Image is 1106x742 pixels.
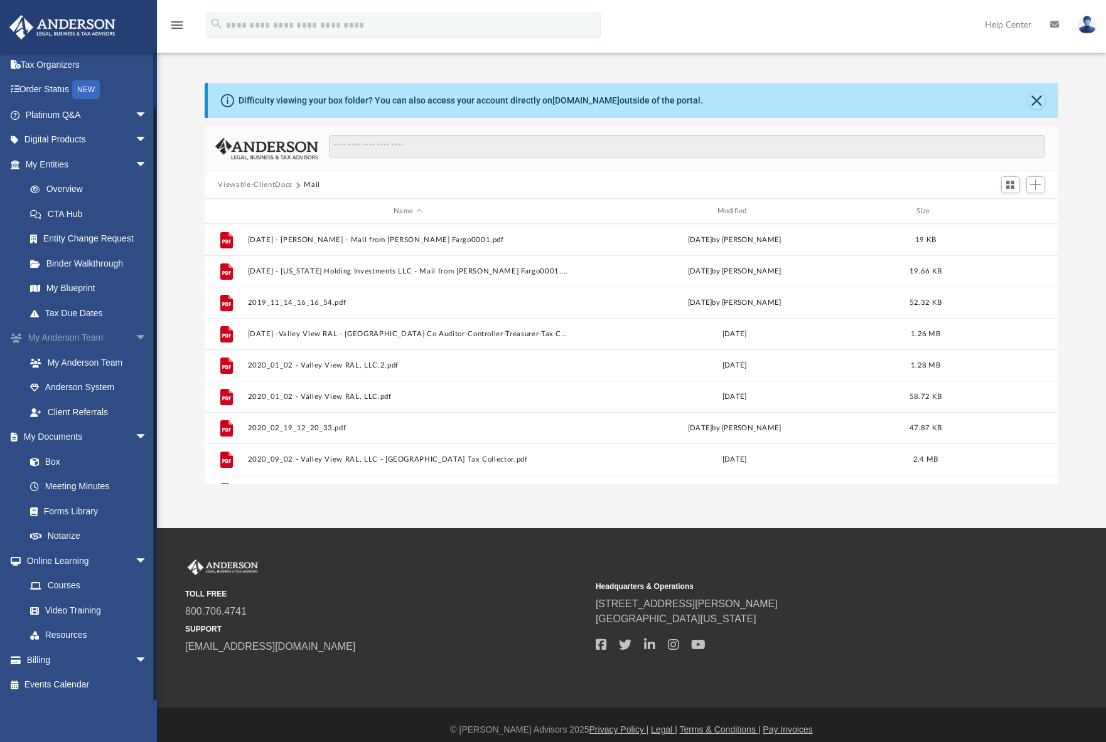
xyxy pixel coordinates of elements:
small: Headquarters & Operations [596,581,997,592]
a: My Entitiesarrow_drop_down [9,152,166,177]
a: Order StatusNEW [9,77,166,103]
button: 2020_02_19_12_20_33.pdf [247,424,568,432]
a: [DOMAIN_NAME] [552,95,620,105]
i: menu [169,18,185,33]
span: 19.66 KB [910,268,942,275]
a: My Blueprint [18,276,160,301]
span: 58.72 KB [910,393,942,400]
a: Events Calendar [9,672,166,697]
a: My Anderson Teamarrow_drop_down [9,326,166,351]
span: 1.28 MB [911,362,940,369]
a: Privacy Policy | [589,724,649,734]
img: Anderson Advisors Platinum Portal [185,559,260,576]
div: Name [247,206,568,217]
a: Forms Library [18,499,154,524]
button: 2020_09_02 - Valley View RAL, LLC - [GEOGRAPHIC_DATA] Tax Collector.pdf [247,455,568,464]
div: Size [900,206,950,217]
img: Anderson Advisors Platinum Portal [6,15,119,40]
a: Video Training [18,598,154,623]
div: id [956,206,1044,217]
div: [DATE] [574,391,894,403]
a: Overview [18,177,166,202]
button: [DATE] - [PERSON_NAME] - Mail from [PERSON_NAME] Fargo0001.pdf [247,236,568,244]
a: [GEOGRAPHIC_DATA][US_STATE] [596,613,756,624]
a: Binder Walkthrough [18,251,166,276]
span: arrow_drop_down [135,425,160,450]
a: Pay Invoices [763,724,812,734]
div: [DATE] by [PERSON_NAME] [574,235,894,246]
div: Modified [574,206,895,217]
a: Billingarrow_drop_down [9,647,166,672]
a: menu [169,24,185,33]
button: [DATE] -Valley View RAL - [GEOGRAPHIC_DATA] Co Auditor-Controller-Treasurer-Tax Collector - Tax B... [247,330,568,338]
i: search [210,17,223,31]
div: [DATE] by [PERSON_NAME] [574,423,894,434]
a: [STREET_ADDRESS][PERSON_NAME] [596,598,778,609]
button: Add [1026,176,1045,194]
span: arrow_drop_down [135,102,160,128]
span: 47.87 KB [910,425,942,432]
small: TOLL FREE [185,588,587,600]
a: Entity Change Request [18,226,166,252]
span: 19 KB [915,236,935,243]
a: Anderson System [18,375,166,400]
span: arrow_drop_down [135,647,160,673]
button: 2019_11_14_16_16_54.pdf [247,299,568,307]
div: NEW [72,80,100,99]
span: arrow_drop_down [135,548,160,574]
a: Legal | [651,724,677,734]
a: Box [18,449,154,474]
div: [DATE] [574,454,894,465]
a: 800.706.4741 [185,606,247,617]
a: My Anderson Team [18,350,160,375]
a: Notarize [18,524,160,549]
span: arrow_drop_down [135,152,160,178]
small: SUPPORT [185,623,587,635]
a: Digital Productsarrow_drop_down [9,127,166,152]
a: Platinum Q&Aarrow_drop_down [9,102,166,127]
div: © [PERSON_NAME] Advisors 2025 [157,723,1106,736]
button: Close [1028,92,1045,109]
div: [DATE] [574,329,894,340]
div: [DATE] by [PERSON_NAME] [574,266,894,277]
button: [DATE] - [US_STATE] Holding Investments LLC - Mail from [PERSON_NAME] Fargo0001.pdf [247,267,568,275]
div: [DATE] [574,360,894,371]
span: 1.26 MB [911,331,940,337]
a: Tax Due Dates [18,300,166,326]
div: [DATE] by [PERSON_NAME] [574,297,894,309]
a: CTA Hub [18,201,166,226]
button: Viewable-ClientDocs [218,179,292,191]
a: Terms & Conditions | [680,724,761,734]
button: 2020_01_02 - Valley View RAL, LLC.2.pdf [247,361,568,369]
a: Online Learningarrow_drop_down [9,548,160,573]
a: My Documentsarrow_drop_down [9,425,160,450]
a: Tax Organizers [9,52,166,77]
button: Switch to Grid View [1001,176,1020,194]
div: grid [205,224,1059,484]
a: [EMAIL_ADDRESS][DOMAIN_NAME] [185,641,355,652]
a: Courses [18,573,160,598]
button: Mail [304,179,320,191]
button: 2020_01_02 - Valley View RAL, LLC.pdf [247,393,568,401]
img: User Pic [1078,16,1097,34]
a: Resources [18,623,160,648]
span: 52.32 KB [910,299,942,306]
div: Difficulty viewing your box folder? You can also access your account directly on outside of the p... [239,94,703,107]
a: Meeting Minutes [18,474,160,499]
a: Client Referrals [18,400,166,425]
span: arrow_drop_down [135,326,160,351]
div: id [210,206,241,217]
span: 2.4 MB [913,456,938,463]
input: Search files and folders [329,135,1044,159]
span: arrow_drop_down [135,127,160,153]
